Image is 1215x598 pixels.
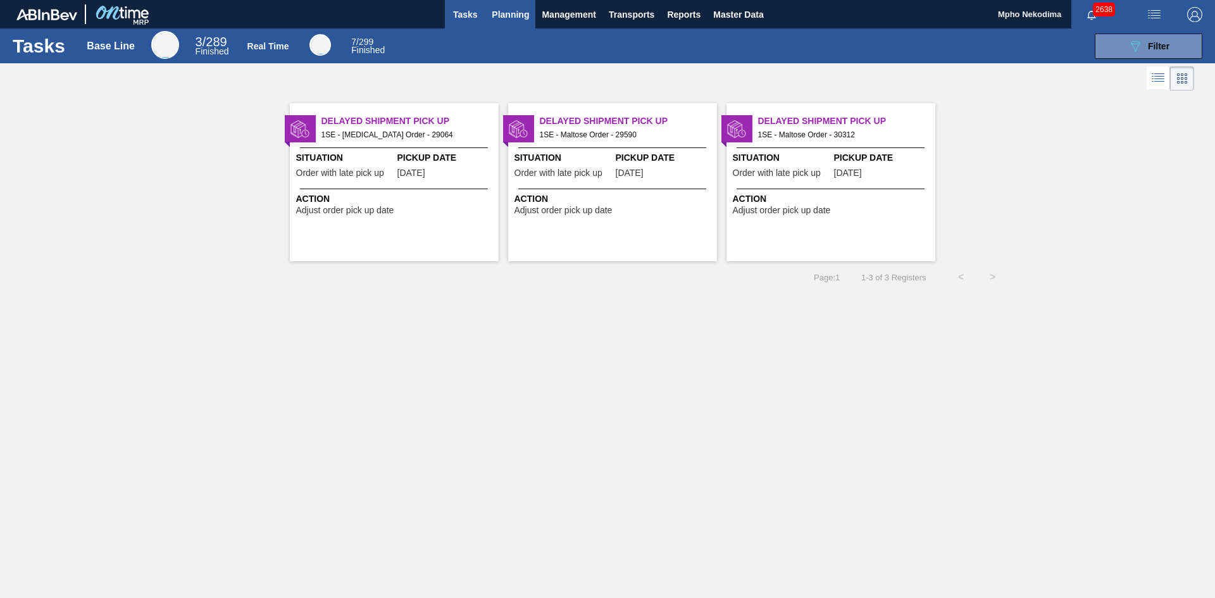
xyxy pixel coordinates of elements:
span: Pickup Date [834,151,932,165]
img: status [727,120,746,139]
span: Pickup Date [397,151,495,165]
button: > [977,261,1009,293]
span: / 289 [196,35,227,49]
span: Order with late pick up [296,168,384,178]
span: Action [733,192,932,206]
span: / 299 [351,37,373,47]
span: Order with late pick up [514,168,602,178]
span: 7 [351,37,356,47]
span: Pickup Date [616,151,714,165]
span: Adjust order pick up date [733,206,831,215]
span: Situation [733,151,831,165]
span: 06/20/2025 [397,168,425,178]
img: status [290,120,309,139]
span: 1SE - Maltose Order - 29590 [540,128,707,142]
span: Order with late pick up [733,168,821,178]
div: Card Vision [1170,66,1194,90]
div: Base Line [151,31,179,59]
span: Finished [196,46,229,56]
span: Action [296,192,495,206]
div: Base Line [196,37,229,56]
div: List Vision [1147,66,1170,90]
span: Adjust order pick up date [296,206,394,215]
img: userActions [1147,7,1162,22]
span: Action [514,192,714,206]
span: 3 [196,35,202,49]
span: 07/11/2025 [616,168,644,178]
span: Transports [609,7,654,22]
span: 1SE - Maltose Order - 30312 [758,128,925,142]
img: TNhmsLtSVTkK8tSr43FrP2fwEKptu5GPRR3wAAAABJRU5ErkJggg== [16,9,77,20]
span: Management [542,7,596,22]
span: 1SE - Dextrose Order - 29064 [321,128,489,142]
img: status [509,120,528,139]
div: Real Time [351,38,385,54]
div: Real Time [247,41,289,51]
span: Delayed Shipment Pick Up [540,115,717,128]
span: 2638 [1093,3,1115,16]
span: Master Data [713,7,763,22]
button: Notifications [1071,6,1112,23]
span: 08/08/2025 [834,168,862,178]
img: Logout [1187,7,1202,22]
span: Filter [1148,41,1169,51]
button: < [945,261,977,293]
span: Finished [351,45,385,55]
h1: Tasks [13,39,68,53]
div: Real Time [309,34,331,56]
span: Reports [667,7,701,22]
span: Delayed Shipment Pick Up [321,115,499,128]
span: Situation [514,151,613,165]
span: Tasks [451,7,479,22]
span: Situation [296,151,394,165]
span: Page : 1 [814,273,840,282]
span: Adjust order pick up date [514,206,613,215]
span: Planning [492,7,529,22]
div: Base Line [87,40,135,52]
span: Delayed Shipment Pick Up [758,115,935,128]
span: 1 - 3 of 3 Registers [859,273,926,282]
button: Filter [1095,34,1202,59]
